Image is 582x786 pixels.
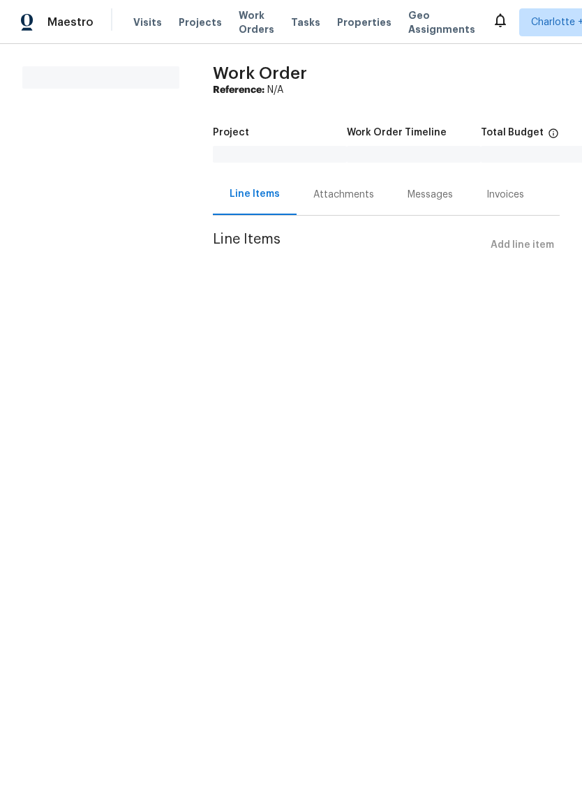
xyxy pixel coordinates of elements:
[213,83,560,97] div: N/A
[337,15,391,29] span: Properties
[548,128,559,146] span: The total cost of line items that have been proposed by Opendoor. This sum includes line items th...
[213,65,307,82] span: Work Order
[239,8,274,36] span: Work Orders
[486,188,524,202] div: Invoices
[230,187,280,201] div: Line Items
[133,15,162,29] span: Visits
[47,15,94,29] span: Maestro
[213,128,249,138] h5: Project
[213,232,485,258] span: Line Items
[179,15,222,29] span: Projects
[213,85,264,95] b: Reference:
[408,188,453,202] div: Messages
[347,128,447,138] h5: Work Order Timeline
[313,188,374,202] div: Attachments
[481,128,544,138] h5: Total Budget
[291,17,320,27] span: Tasks
[408,8,475,36] span: Geo Assignments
